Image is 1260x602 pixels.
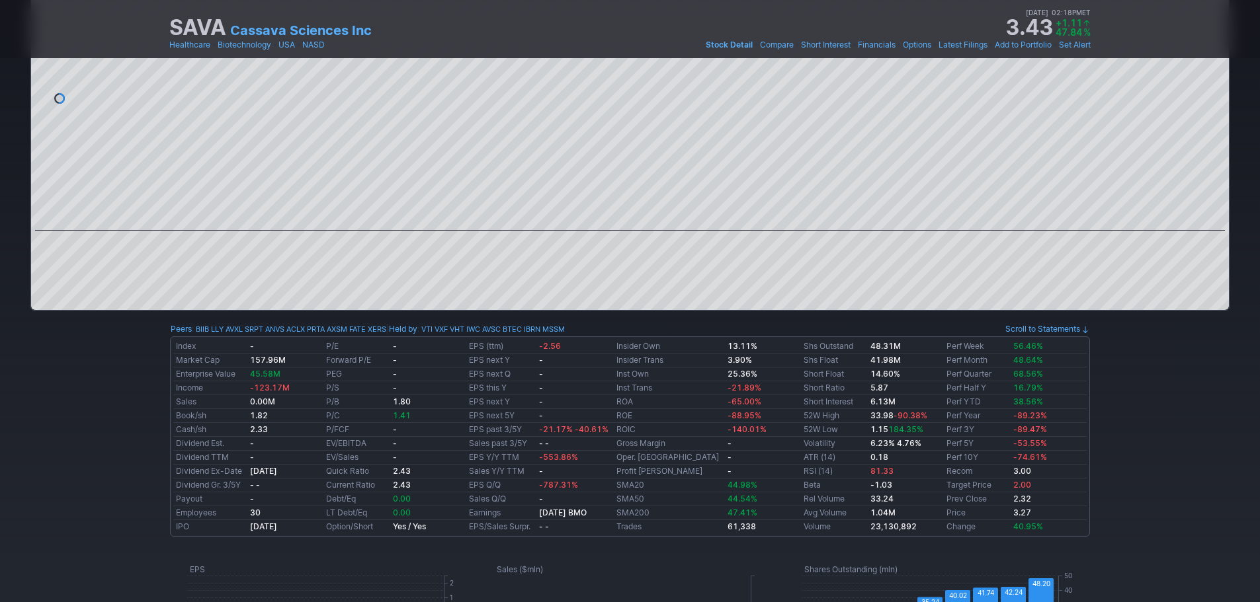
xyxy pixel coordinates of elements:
span: Latest Filings [939,40,987,50]
b: 0.00M [250,396,275,406]
td: Inst Own [614,367,724,381]
td: EV/Sales [323,451,390,465]
span: -53.55% [1013,438,1047,448]
small: - - [539,438,549,448]
b: - [393,341,397,351]
b: 48.31M [870,341,901,351]
span: -89.47% [1013,424,1047,434]
a: IWC [466,322,480,336]
b: - [393,452,397,462]
text: 40 [1064,586,1072,594]
td: Shs Float [801,354,868,367]
a: USA [278,38,295,52]
b: 3.90% [728,355,752,365]
b: - [539,369,543,379]
span: • [795,38,800,52]
td: Insider Own [614,340,724,354]
td: P/E [323,340,390,354]
a: VXF [435,322,448,336]
a: 2.00 [1013,480,1031,490]
td: Perf Week [944,340,1011,354]
b: 6.13M [870,396,896,406]
a: - - [539,521,549,531]
small: [DATE] BMO [539,508,587,517]
span: -2.56 [539,341,561,351]
span: 47.84 [1056,26,1082,38]
span: 44.54% [728,494,757,504]
a: [DATE] [250,466,277,476]
td: Perf Year [944,409,1011,423]
td: 52W Low [801,423,868,437]
a: AXSM [327,322,347,336]
a: Set Alert [1059,38,1091,52]
a: Short Interest [801,38,851,52]
td: SMA20 [614,478,724,492]
a: AVSC [482,322,501,336]
td: Cash/sh [173,423,247,437]
b: - [539,396,543,406]
span: 56.46% [1013,341,1043,351]
a: XERS [368,322,386,336]
td: EPS past 3/5Y [466,423,536,437]
td: EPS Y/Y TTM [466,451,536,465]
a: 3.00 [1013,466,1031,476]
b: 2.33 [250,424,268,434]
td: EV/EBITDA [323,437,390,451]
span: 44.98% [728,480,757,490]
td: Trades [614,520,724,534]
a: Peers [171,324,192,334]
b: - [393,383,397,393]
td: ROE [614,409,724,423]
span: 0.00 [393,494,411,504]
b: 3.27 [1013,508,1031,517]
a: Biotechnology [218,38,271,52]
b: - [539,383,543,393]
small: 6.23% 4.76% [870,438,921,448]
td: Book/sh [173,409,247,423]
small: Yes / Yes [393,521,426,531]
b: 33.24 [870,494,894,504]
text: 1 [450,593,453,601]
b: 1.80 [393,396,411,406]
td: Income [173,381,247,395]
text: Sales ($mln) [497,564,543,574]
span: 184.35% [888,424,923,434]
span: 45.58M [250,369,280,379]
a: PRTA [307,322,325,336]
td: Gross Margin [614,437,724,451]
span: • [852,38,857,52]
small: - - [250,480,260,490]
td: Sales past 3/5Y [466,437,536,451]
b: 23,130,892 [870,521,917,531]
td: Beta [801,478,868,492]
b: 13.11% [728,341,757,351]
a: Dividend TTM [176,452,229,462]
a: Cassava Sciences Inc [230,21,372,40]
td: RSI (14) [801,465,868,478]
strong: 3.43 [1005,17,1053,38]
span: 16.79% [1013,383,1043,393]
a: - [250,452,254,462]
a: Short Ratio [804,383,845,393]
span: -787.31% [539,480,578,490]
a: Financials [858,38,896,52]
span: 48.64% [1013,355,1043,365]
td: 52W High [801,409,868,423]
span: • [212,38,216,52]
span: • [933,38,937,52]
span: 47.41% [728,508,757,517]
a: 14.60% [870,369,900,379]
span: 0.00 [393,508,411,517]
a: ACLX [286,322,305,336]
span: -140.01% [728,424,767,434]
a: Latest Filings [939,38,987,52]
b: -1.03 [870,480,892,490]
a: Held by [389,324,417,334]
td: Option/Short [323,520,390,534]
b: - [728,452,732,462]
td: Inst Trans [614,381,724,395]
td: Volume [801,520,868,534]
a: 5.87 [870,383,888,393]
a: Healthcare [169,38,210,52]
